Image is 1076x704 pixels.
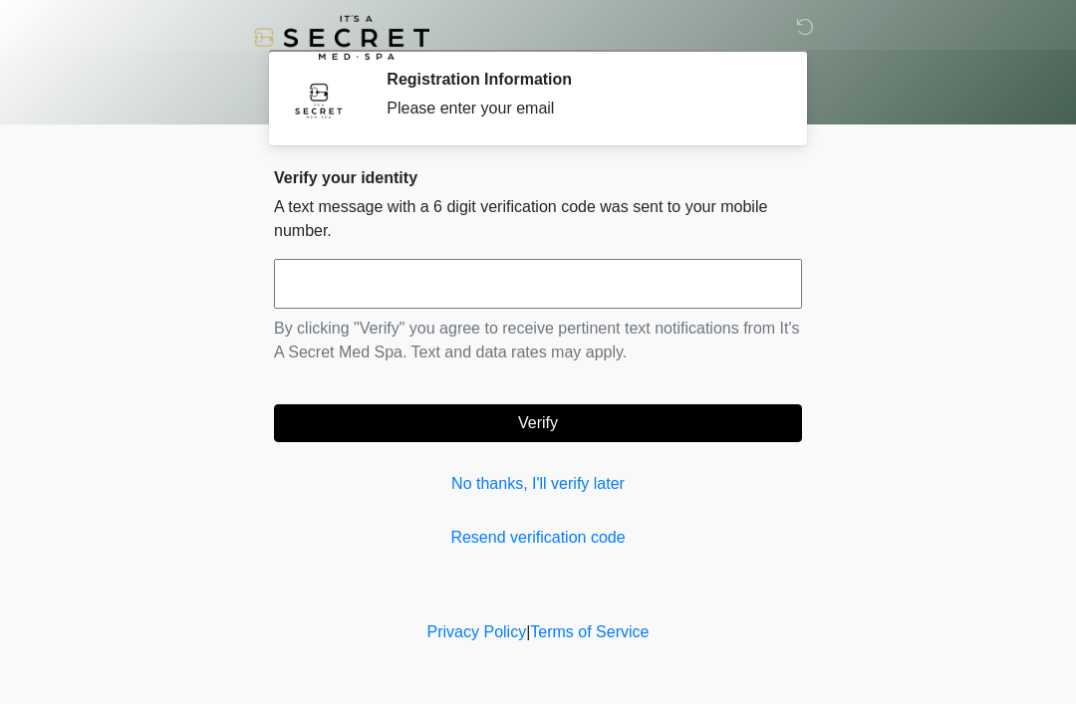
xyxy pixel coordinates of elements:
[526,623,530,640] a: |
[274,472,802,496] a: No thanks, I'll verify later
[254,15,429,60] img: It's A Secret Med Spa Logo
[274,317,802,364] p: By clicking "Verify" you agree to receive pertinent text notifications from It's A Secret Med Spa...
[530,623,649,640] a: Terms of Service
[274,195,802,243] p: A text message with a 6 digit verification code was sent to your mobile number.
[387,70,772,89] h2: Registration Information
[274,526,802,550] a: Resend verification code
[427,623,527,640] a: Privacy Policy
[289,70,349,129] img: Agent Avatar
[274,168,802,187] h2: Verify your identity
[387,97,772,120] div: Please enter your email
[274,404,802,442] button: Verify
